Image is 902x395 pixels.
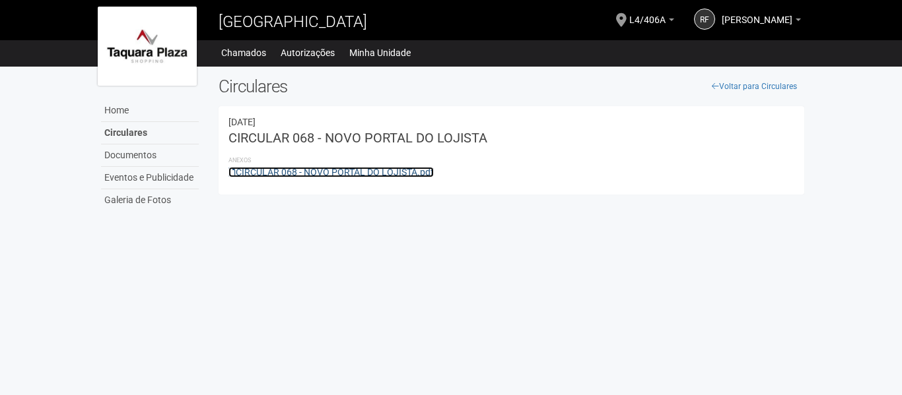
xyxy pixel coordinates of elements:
[228,167,434,177] a: CIRCULAR 068 - NOVO PORTAL DO LOJISTA.pdf
[221,44,266,62] a: Chamados
[98,7,197,86] img: logo.jpg
[219,76,804,96] h2: Circulares
[228,154,794,166] li: Anexos
[101,144,199,167] a: Documentos
[722,2,792,25] span: Regina Ferreira Alves da Silva
[101,189,199,211] a: Galeria de Fotos
[629,16,674,27] a: L4/406A
[219,13,367,31] span: [GEOGRAPHIC_DATA]
[349,44,411,62] a: Minha Unidade
[228,116,794,128] div: 14/08/2025 15:00
[705,76,804,96] a: Voltar para Circulares
[228,131,794,144] h3: CIRCULAR 068 - NOVO PORTAL DO LOJISTA
[694,9,715,30] a: RF
[101,167,199,189] a: Eventos e Publicidade
[281,44,335,62] a: Autorizações
[101,122,199,144] a: Circulares
[101,100,199,122] a: Home
[722,16,801,27] a: [PERSON_NAME]
[629,2,666,25] span: L4/406A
